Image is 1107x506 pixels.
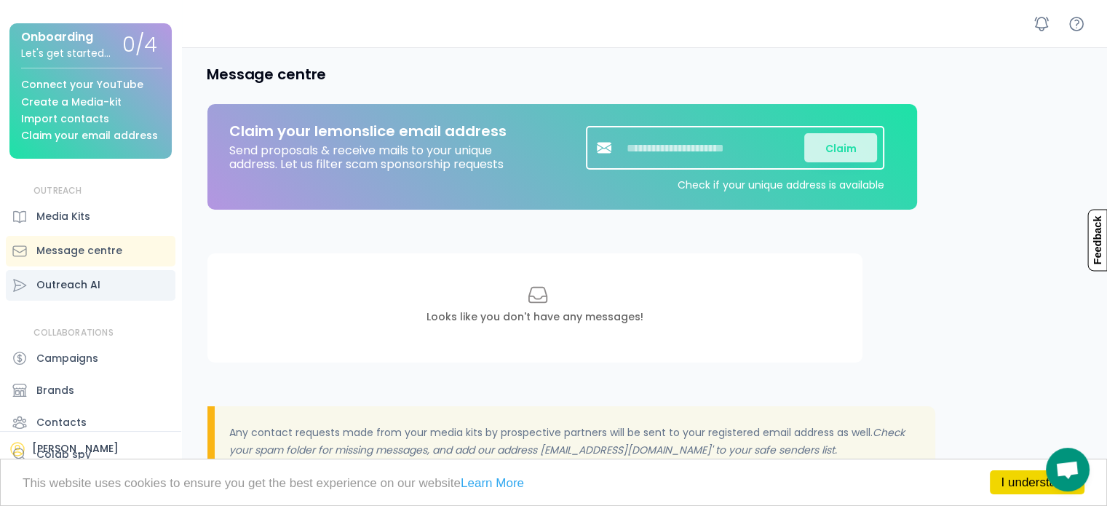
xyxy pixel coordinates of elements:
button: Claim [804,133,877,162]
div: Claim your email address [21,130,158,141]
div: Outreach AI [36,277,100,293]
em: Check your spam folder for missing messages, and add our address [EMAIL_ADDRESS][DOMAIN_NAME]' to... [229,425,908,457]
div: Claim your lemonslice email address [229,122,507,140]
div: Brands [36,383,74,398]
div: Colab spy [36,447,91,462]
a: I understand! [990,470,1084,494]
h4: Message centre [207,65,326,84]
a: Learn More [461,476,524,490]
div: Contacts [36,415,87,430]
div: Import contacts [21,114,109,124]
div: Onboarding [21,31,93,44]
div: Looks like you don't have any messages! [426,310,643,325]
div: Create a Media-kit [21,97,122,108]
div: Let's get started... [21,48,111,59]
div: COLLABORATIONS [33,327,114,339]
div: Campaigns [36,351,98,366]
div: Any contact requests made from your media kits by prospective partners will be sent to your regis... [215,406,935,478]
div: Send proposals & receive mails to your unique address. Let us filter scam sponsorship requests [229,140,520,171]
p: This website uses cookies to ensure you get the best experience on our website [23,477,1084,489]
div: Mở cuộc trò chuyện [1046,448,1090,491]
div: Media Kits [36,209,90,224]
div: 0/4 [122,34,157,57]
div: Connect your YouTube [21,79,143,90]
div: Message centre [36,243,122,258]
div: Check if your unique address is available [678,177,884,191]
div: OUTREACH [33,185,82,197]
